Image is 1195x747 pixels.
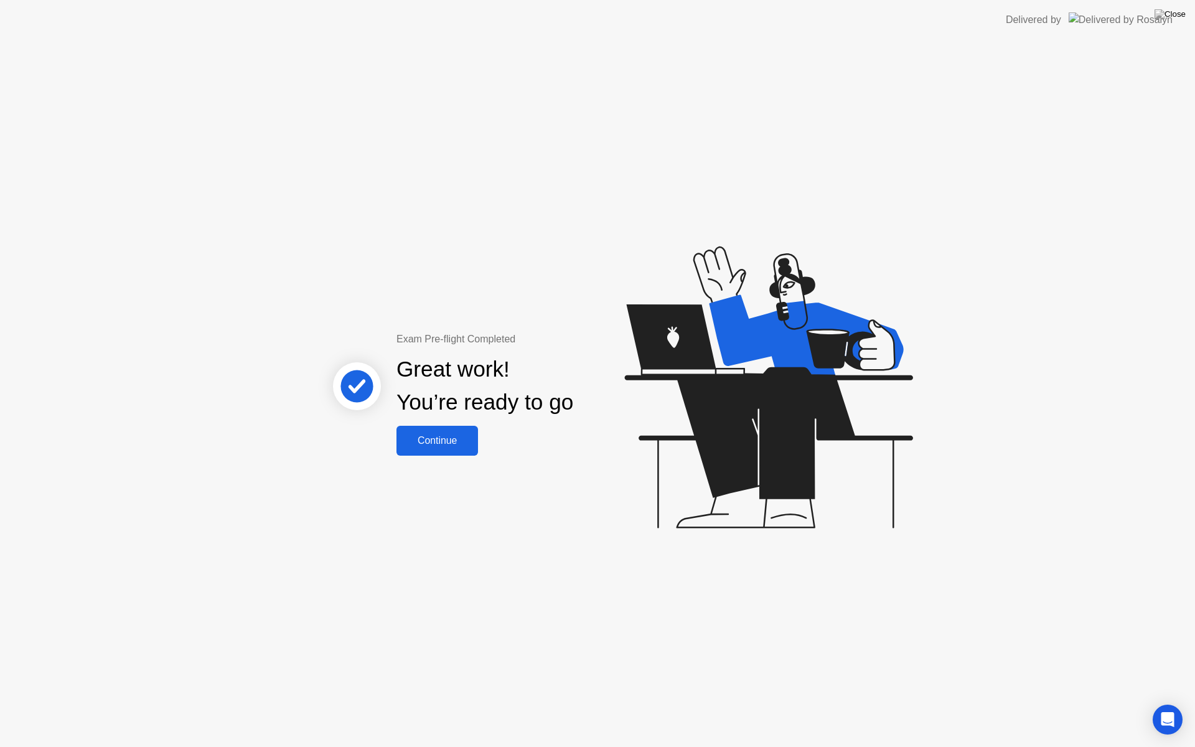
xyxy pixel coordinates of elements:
img: Close [1155,9,1186,19]
div: Great work! You’re ready to go [396,353,573,419]
button: Continue [396,426,478,456]
div: Exam Pre-flight Completed [396,332,654,347]
img: Delivered by Rosalyn [1069,12,1173,27]
div: Continue [400,435,474,446]
div: Open Intercom Messenger [1153,705,1183,735]
div: Delivered by [1006,12,1061,27]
